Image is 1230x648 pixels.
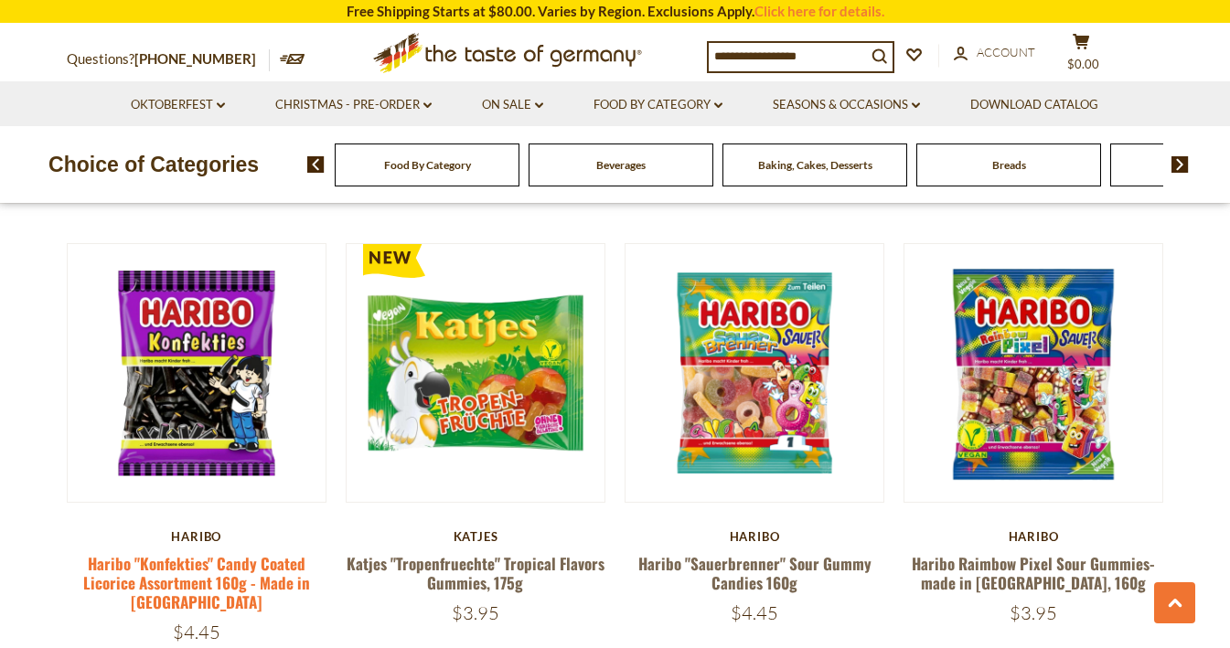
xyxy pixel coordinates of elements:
a: Seasons & Occasions [773,95,920,115]
a: On Sale [482,95,543,115]
img: next arrow [1171,156,1189,173]
a: Haribo Raimbow Pixel Sour Gummies- made in [GEOGRAPHIC_DATA], 160g [912,552,1155,594]
div: Haribo [625,529,885,544]
span: $4.45 [731,601,778,624]
div: Katjes [346,529,606,544]
img: Haribo Raimbow Pixel Sour Gummies- made in Germany, 160g [904,244,1163,503]
a: Download Catalog [970,95,1098,115]
a: Christmas - PRE-ORDER [275,95,432,115]
a: Account [954,43,1035,63]
a: Beverages [596,158,646,172]
a: Oktoberfest [131,95,225,115]
img: previous arrow [307,156,325,173]
a: Haribo "Konfekties" Candy Coated Licorice Assortment 160g - Made in [GEOGRAPHIC_DATA] [83,552,310,614]
div: Haribo [904,529,1164,544]
span: $0.00 [1067,57,1099,71]
a: Food By Category [594,95,722,115]
span: $4.45 [173,621,220,643]
a: Katjes "Tropenfruechte" Tropical Flavors Gummies, 175g [347,552,604,594]
a: [PHONE_NUMBER] [134,50,256,67]
a: Click here for details. [754,3,884,19]
img: Katjes "Tropenfruechte" Tropical Flavors Gummies, 175g [347,244,605,503]
a: Food By Category [384,158,471,172]
p: Questions? [67,48,270,71]
button: $0.00 [1054,33,1109,79]
img: Haribo "Sauerbrenner" Sour Gummy Candies 160g [626,244,884,503]
div: Haribo [67,529,327,544]
a: Baking, Cakes, Desserts [758,158,872,172]
img: Haribo "Konfekties" Candy Coated Licorice Assortment 160g - Made in Germany [68,244,326,503]
span: $3.95 [452,601,499,624]
span: $3.95 [1010,601,1057,624]
a: Haribo "Sauerbrenner" Sour Gummy Candies 160g [638,552,872,594]
a: Breads [992,158,1026,172]
span: Account [977,45,1035,59]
